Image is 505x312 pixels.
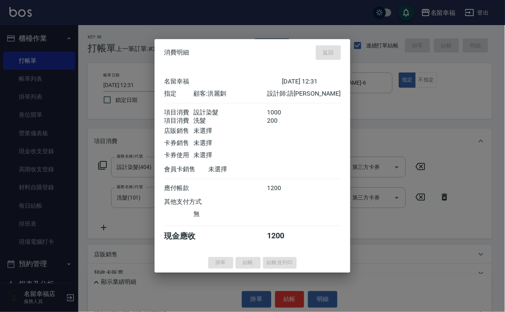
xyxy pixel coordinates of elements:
div: 卡券銷售 [164,139,193,147]
div: 未選擇 [193,139,267,147]
div: 未選擇 [193,127,267,135]
div: 洗髮 [193,116,267,125]
div: 顧客: 洪麗釧 [193,89,267,98]
div: 未選擇 [208,165,282,173]
div: 1200 [267,184,297,192]
div: 項目消費 [164,116,193,125]
div: 1200 [267,231,297,241]
div: 店販銷售 [164,127,193,135]
div: 設計師: 語[PERSON_NAME] [267,89,341,98]
div: 無 [193,210,267,218]
div: 項目消費 [164,108,193,116]
span: 消費明細 [164,49,189,56]
div: 名留幸福 [164,77,282,85]
div: 1000 [267,108,297,116]
div: [DATE] 12:31 [282,77,341,85]
div: 未選擇 [193,151,267,159]
div: 卡券使用 [164,151,193,159]
div: 應付帳款 [164,184,193,192]
div: 設計染髮 [193,108,267,116]
div: 其他支付方式 [164,198,223,206]
div: 會員卡銷售 [164,165,208,173]
div: 現金應收 [164,231,208,241]
div: 指定 [164,89,193,98]
div: 200 [267,116,297,125]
